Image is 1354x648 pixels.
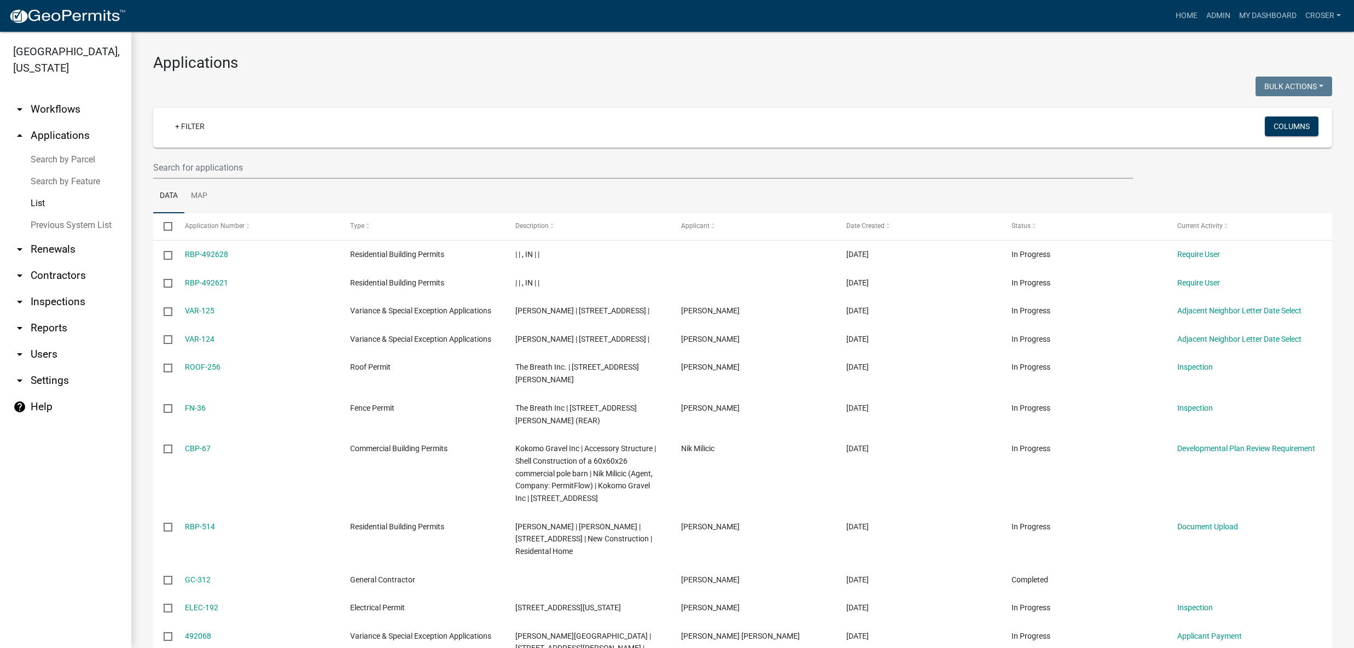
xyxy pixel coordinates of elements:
[153,54,1332,72] h3: Applications
[681,603,740,612] span: Carlos R Orellana
[1012,335,1050,343] span: In Progress
[13,374,26,387] i: arrow_drop_down
[846,575,869,584] span: 10/14/2025
[185,335,214,343] a: VAR-124
[1177,222,1223,230] span: Current Activity
[13,348,26,361] i: arrow_drop_down
[13,269,26,282] i: arrow_drop_down
[1301,5,1345,26] a: croser
[846,335,869,343] span: 10/14/2025
[1167,213,1332,240] datatable-header-cell: Current Activity
[185,306,214,315] a: VAR-125
[153,179,184,214] a: Data
[1012,222,1031,230] span: Status
[515,444,656,503] span: Kokomo Gravel Inc | Accessory Structure | Shell Construction of a 60x60x26 commercial pole barn |...
[681,404,740,412] span: Pama Poe
[1171,5,1202,26] a: Home
[1177,363,1213,371] a: Inspection
[1177,250,1220,259] a: Require User
[515,522,652,556] span: James Horner | James Horner | 7650 E QUAKER ST AMBOY, IN 46911 | New Construction | Residental Home
[846,278,869,287] span: 10/14/2025
[1012,306,1050,315] span: In Progress
[1012,575,1048,584] span: Completed
[681,522,740,531] span: James Horner
[350,575,415,584] span: General Contractor
[185,444,211,453] a: CBP-67
[1177,404,1213,412] a: Inspection
[505,213,670,240] datatable-header-cell: Description
[846,632,869,640] span: 10/13/2025
[1012,444,1050,453] span: In Progress
[13,322,26,335] i: arrow_drop_down
[1177,603,1213,612] a: Inspection
[681,222,710,230] span: Applicant
[1012,278,1050,287] span: In Progress
[1235,5,1301,26] a: My Dashboard
[1177,278,1220,287] a: Require User
[681,444,714,453] span: Nik Milicic
[185,575,211,584] a: GC-312
[681,363,740,371] span: Pama Poe
[350,278,444,287] span: Residential Building Permits
[185,222,245,230] span: Application Number
[166,116,213,136] a: + Filter
[153,156,1133,179] input: Search for applications
[185,278,228,287] a: RBP-492621
[515,222,549,230] span: Description
[350,222,364,230] span: Type
[184,179,214,214] a: Map
[1012,250,1050,259] span: In Progress
[846,603,869,612] span: 10/14/2025
[13,400,26,413] i: help
[681,335,740,343] span: Lane Blackwell
[846,306,869,315] span: 10/14/2025
[681,306,740,315] span: Lane Blackwell
[846,363,869,371] span: 10/14/2025
[185,603,218,612] a: ELEC-192
[185,363,220,371] a: ROOF-256
[1265,116,1318,136] button: Columns
[515,250,539,259] span: | | , IN | |
[185,250,228,259] a: RBP-492628
[681,632,800,640] span: Jordan L. Janowski
[185,404,206,412] a: FN-36
[1012,522,1050,531] span: In Progress
[1012,363,1050,371] span: In Progress
[350,335,491,343] span: Variance & Special Exception Applications
[671,213,836,240] datatable-header-cell: Applicant
[174,213,339,240] datatable-header-cell: Application Number
[350,404,394,412] span: Fence Permit
[681,575,740,584] span: Carlos R Orellana
[350,444,448,453] span: Commercial Building Permits
[1256,77,1332,96] button: Bulk Actions
[350,306,491,315] span: Variance & Special Exception Applications
[836,213,1001,240] datatable-header-cell: Date Created
[1012,603,1050,612] span: In Progress
[846,404,869,412] span: 10/14/2025
[350,522,444,531] span: Residential Building Permits
[1001,213,1166,240] datatable-header-cell: Status
[515,404,637,425] span: The Breath Inc | 105 N MCKEE STREET (REAR)
[1012,632,1050,640] span: In Progress
[185,522,215,531] a: RBP-514
[515,363,639,384] span: The Breath Inc. | 105 N MCKEE STREET
[1177,522,1238,531] a: Document Upload
[153,213,174,240] datatable-header-cell: Select
[846,522,869,531] span: 10/14/2025
[1177,335,1301,343] a: Adjacent Neighbor Letter Date Select
[846,222,885,230] span: Date Created
[846,250,869,259] span: 10/14/2025
[13,243,26,256] i: arrow_drop_down
[1177,632,1242,640] a: Applicant Payment
[1177,444,1315,453] a: Developmental Plan Review Requirement
[1202,5,1235,26] a: Admin
[515,603,621,612] span: 4017 Washington Rd | N STATE ROAD 19
[846,444,869,453] span: 10/14/2025
[515,335,649,343] span: Blackwell, Lane | 184 E 400 N Peru, IN 46970 |
[350,250,444,259] span: Residential Building Permits
[515,306,649,315] span: Blackwell, Lane | 184 E 400 N Peru, IN 46970 |
[515,278,539,287] span: | | , IN | |
[13,129,26,142] i: arrow_drop_up
[1012,404,1050,412] span: In Progress
[350,603,405,612] span: Electrical Permit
